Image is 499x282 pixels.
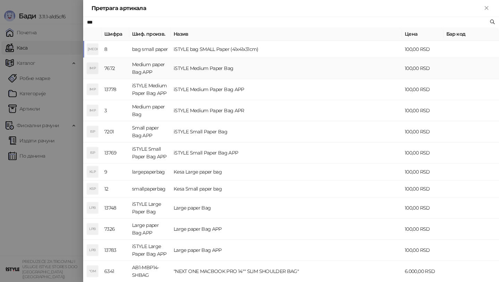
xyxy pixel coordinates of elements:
[102,164,129,180] td: 9
[402,219,444,240] td: 100,00 RSD
[87,166,98,177] div: KLP
[102,261,129,282] td: 6341
[91,4,482,12] div: Претрага артикала
[102,197,129,219] td: 13748
[402,180,444,197] td: 100,00 RSD
[87,245,98,256] div: LPB
[87,44,98,55] div: [MEDICAL_DATA]
[402,142,444,164] td: 100,00 RSD
[102,121,129,142] td: 7201
[87,105,98,116] div: IMP
[129,27,171,41] th: Шиф. произв.
[402,41,444,58] td: 100,00 RSD
[171,41,402,58] td: iSTYLE bag SMALL Paper (41x41x31cm)
[482,4,491,12] button: Close
[87,223,98,235] div: LPB
[444,27,499,41] th: Бар код
[102,142,129,164] td: 13769
[129,100,171,121] td: Medium paper Bag
[129,121,171,142] td: Small paper Bag APP
[129,240,171,261] td: iSTYLE Large Paper Bag APP
[129,261,171,282] td: AB1-MBP14-SHBAG
[171,164,402,180] td: Kesa Large paper bag
[87,147,98,158] div: ISP
[171,100,402,121] td: iSTYLE Medium Paper Bag APR
[87,63,98,74] div: IMP
[87,84,98,95] div: IMP
[102,58,129,79] td: 7672
[87,183,98,194] div: KSP
[102,100,129,121] td: 3
[129,180,171,197] td: smallpaperbag
[171,121,402,142] td: iSTYLE Small Paper Bag
[87,266,98,277] div: "OM
[402,121,444,142] td: 100,00 RSD
[87,126,98,137] div: ISP
[129,142,171,164] td: iSTYLE Small Paper Bag APP
[129,79,171,100] td: iSTYLE Medium Paper Bag APP
[102,180,129,197] td: 12
[129,41,171,58] td: bag small paper
[171,219,402,240] td: Large paper Bag APP
[171,142,402,164] td: iSTYLE Small Paper Bag APP
[87,202,98,213] div: LPB
[402,79,444,100] td: 100,00 RSD
[102,219,129,240] td: 7326
[102,27,129,41] th: Шифра
[171,197,402,219] td: Large paper Bag
[402,164,444,180] td: 100,00 RSD
[402,100,444,121] td: 100,00 RSD
[171,58,402,79] td: iSTYLE Medium Paper Bag
[171,180,402,197] td: Kesa Small paper bag
[129,164,171,180] td: largepaperbag
[171,261,402,282] td: "NEXT ONE MACBOOK PRO 14"" SLIM SHOULDER BAG"
[402,240,444,261] td: 100,00 RSD
[171,27,402,41] th: Назив
[402,27,444,41] th: Цена
[402,58,444,79] td: 100,00 RSD
[402,261,444,282] td: 6.000,00 RSD
[129,219,171,240] td: Large paper Bag APP
[102,240,129,261] td: 13783
[171,79,402,100] td: iSTYLE Medium Paper Bag APP
[129,58,171,79] td: Medium paper Bag APP
[102,79,129,100] td: 13778
[171,240,402,261] td: Large paper Bag APP
[402,197,444,219] td: 100,00 RSD
[102,41,129,58] td: 8
[129,197,171,219] td: iSTYLE Large Paper Bag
